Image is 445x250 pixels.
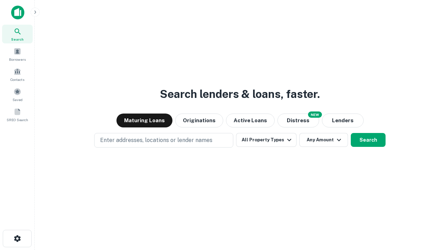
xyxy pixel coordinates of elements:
[2,25,33,43] a: Search
[13,97,23,102] span: Saved
[11,6,24,19] img: capitalize-icon.png
[2,105,33,124] a: SREO Search
[7,117,28,123] span: SREO Search
[277,114,319,127] button: Search distressed loans with lien and other non-mortgage details.
[11,36,24,42] span: Search
[322,114,364,127] button: Lenders
[236,133,297,147] button: All Property Types
[9,57,26,62] span: Borrowers
[175,114,223,127] button: Originations
[226,114,275,127] button: Active Loans
[10,77,24,82] span: Contacts
[2,65,33,84] a: Contacts
[410,194,445,228] iframe: Chat Widget
[299,133,348,147] button: Any Amount
[351,133,386,147] button: Search
[100,136,212,144] p: Enter addresses, locations or lender names
[94,133,233,148] button: Enter addresses, locations or lender names
[2,45,33,64] a: Borrowers
[160,86,320,102] h3: Search lenders & loans, faster.
[308,111,322,118] div: NEW
[116,114,172,127] button: Maturing Loans
[2,85,33,104] a: Saved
